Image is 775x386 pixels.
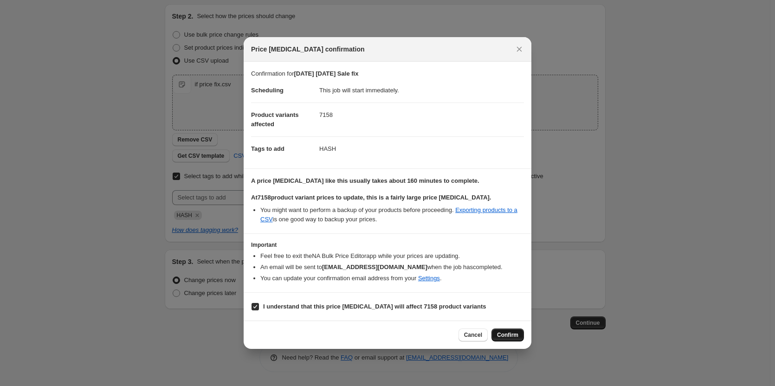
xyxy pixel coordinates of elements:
[491,328,524,341] button: Confirm
[251,45,365,54] span: Price [MEDICAL_DATA] confirmation
[497,331,518,339] span: Confirm
[260,263,524,272] li: An email will be sent to when the job has completed .
[251,87,284,94] span: Scheduling
[464,331,482,339] span: Cancel
[251,111,299,128] span: Product variants affected
[319,78,524,103] dd: This job will start immediately.
[251,69,524,78] p: Confirmation for
[263,303,486,310] b: I understand that this price [MEDICAL_DATA] will affect 7158 product variants
[260,206,524,224] li: You might want to perform a backup of your products before proceeding. is one good way to backup ...
[322,264,427,270] b: [EMAIL_ADDRESS][DOMAIN_NAME]
[260,251,524,261] li: Feel free to exit the NA Bulk Price Editor app while your prices are updating.
[459,328,488,341] button: Cancel
[294,70,358,77] b: [DATE] [DATE] Sale fix
[251,194,491,201] b: At 7158 product variant prices to update, this is a fairly large price [MEDICAL_DATA].
[251,177,479,184] b: A price [MEDICAL_DATA] like this usually takes about 160 minutes to complete.
[260,206,517,223] a: Exporting products to a CSV
[251,241,524,249] h3: Important
[260,274,524,283] li: You can update your confirmation email address from your .
[513,43,526,56] button: Close
[319,136,524,161] dd: HASH
[319,103,524,127] dd: 7158
[418,275,440,282] a: Settings
[251,145,284,152] span: Tags to add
